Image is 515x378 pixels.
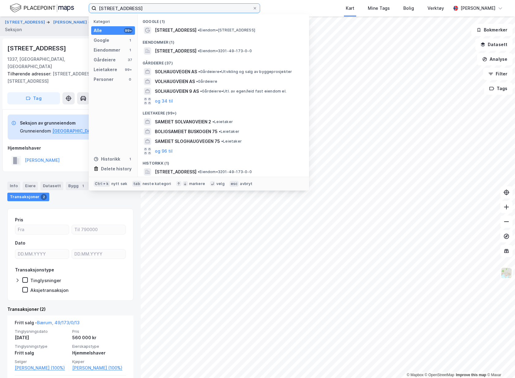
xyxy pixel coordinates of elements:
span: [STREET_ADDRESS] [155,27,196,34]
div: Kart [346,5,354,12]
div: 1 [80,183,86,189]
a: Bærum, 49/173/0/13 [37,320,80,325]
div: Dato [15,239,25,247]
input: DD.MM.YYYY [72,249,125,259]
div: Google [94,37,109,44]
button: Tag [7,92,60,104]
span: VOLHAUGVEIEN AS [155,78,195,85]
div: Transaksjoner [7,193,49,201]
span: Eiendom • 3201-49-173-0-0 [198,49,252,53]
span: Leietaker [219,129,239,134]
div: [STREET_ADDRESS], [STREET_ADDRESS] [7,70,129,85]
span: • [219,129,221,134]
span: [STREET_ADDRESS] [155,47,196,55]
span: SAMEIET SLOGHAUGVEGEN 75 [155,138,220,145]
div: velg [216,181,225,186]
button: Analyse [477,53,513,65]
input: Fra [15,225,69,234]
div: Hjemmelshaver [8,144,133,152]
button: og 96 til [155,147,173,155]
span: Selger [15,359,69,364]
div: 2 [41,194,47,200]
span: Tinglysningstype [15,344,69,349]
div: Kategori [94,19,135,24]
div: Mine Tags [368,5,390,12]
div: Alle [94,27,102,34]
div: 0 [128,77,132,82]
div: 560 000 kr [72,334,126,341]
div: neste kategori [143,181,171,186]
span: Eiendom • [STREET_ADDRESS] [198,28,255,33]
img: Z [501,267,512,279]
div: 1 [128,38,132,43]
button: Filter [483,68,513,80]
a: OpenStreetMap [425,373,454,377]
input: Til 790000 [72,225,125,234]
button: Bokmerker [471,24,513,36]
div: Leietakere [94,66,117,73]
div: Seksjon [5,26,22,33]
button: [STREET_ADDRESS] [5,19,46,25]
span: Gårdeiere • Utvikling og salg av byggeprosjekter [198,69,292,74]
span: Eierskapstype [72,344,126,349]
div: Gårdeiere (37) [138,56,309,67]
span: Pris [72,329,126,334]
div: Transaksjoner (2) [7,306,133,313]
div: Personer [94,76,114,83]
div: Hjemmelshaver [72,349,126,357]
span: Gårdeiere • Utl. av egen/leid fast eiendom el. [200,89,286,94]
div: Seksjon av grunneiendom [20,119,115,127]
div: Fritt salg [15,349,69,357]
button: Datasett [475,38,513,51]
div: Historikk [94,155,120,163]
div: Transaksjonstype [15,266,54,274]
span: Gårdeiere [196,79,217,84]
div: tab [132,181,141,187]
div: 99+ [124,67,132,72]
span: BOLIGSAMEIET BUSKOGEN 75 [155,128,218,135]
div: 1 [128,48,132,53]
a: Improve this map [456,373,486,377]
div: Eiendommer (1) [138,35,309,46]
div: Bolig [403,5,414,12]
div: 99+ [124,28,132,33]
button: [PERSON_NAME] [53,19,88,25]
div: Bygg [66,182,88,190]
div: Aksjetransaksjon [30,287,69,293]
div: Gårdeiere [94,56,116,64]
span: Tilhørende adresser: [7,71,53,76]
input: Søk på adresse, matrikkel, gårdeiere, leietakere eller personer [96,4,252,13]
div: [PERSON_NAME] [461,5,495,12]
span: • [198,69,200,74]
div: Historikk (1) [138,156,309,167]
span: SAMEIET SOLVANGVEIEN 2 [155,118,211,125]
div: 1337, [GEOGRAPHIC_DATA], [GEOGRAPHIC_DATA] [7,56,96,70]
div: Google (1) [138,14,309,25]
span: SOLHAUGVEGEN AS [155,68,197,75]
div: Grunneiendom [20,127,51,135]
div: 37 [128,57,132,62]
div: Fritt salg - [15,319,80,329]
iframe: Chat Widget [484,349,515,378]
span: • [198,28,200,32]
span: Tinglysningsdato [15,329,69,334]
div: Leietakere (99+) [138,106,309,117]
div: Tinglysninger [30,278,61,283]
div: nytt søk [111,181,128,186]
span: • [198,169,200,174]
div: Verktøy [427,5,444,12]
a: [PERSON_NAME] (100%) [72,364,126,372]
input: DD.MM.YYYY [15,249,69,259]
span: • [198,49,200,53]
a: [PERSON_NAME] (100%) [15,364,69,372]
span: SOLHAUGVEIEN 9 AS [155,88,199,95]
div: [STREET_ADDRESS] [7,43,67,53]
div: Info [7,182,20,190]
div: markere [189,181,205,186]
span: • [221,139,223,144]
button: og 34 til [155,97,173,105]
div: Pris [15,216,23,224]
span: • [196,79,198,84]
div: Eiere [23,182,38,190]
span: Eiendom • 3201-49-173-0-0 [198,169,252,174]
